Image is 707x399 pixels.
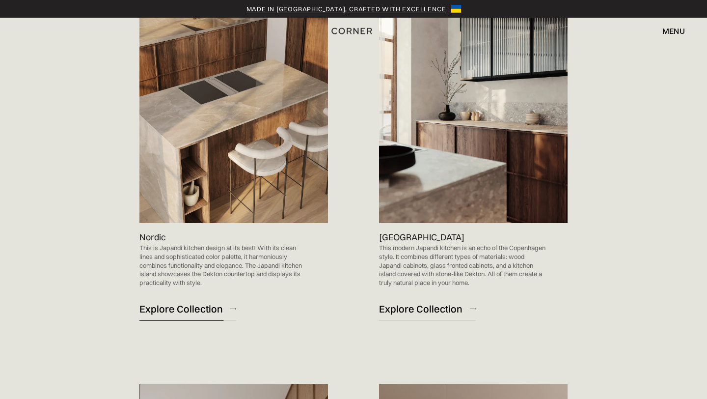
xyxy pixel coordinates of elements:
div: menu [662,27,685,35]
a: Made in [GEOGRAPHIC_DATA], crafted with excellence [246,4,446,14]
div: menu [653,23,685,39]
div: Explore Collection [139,302,223,315]
div: Explore Collection [379,302,462,315]
p: [GEOGRAPHIC_DATA] [379,230,464,244]
a: Explore Collection [139,297,236,321]
p: Nordic [139,230,166,244]
a: Explore Collection [379,297,476,321]
p: This modern Japandi kitchen is an echo of the Copenhagen style. It combines different types of ma... [379,244,548,287]
p: This is Japandi kitchen design at its best! With its clean lines and sophisticated color palette,... [139,244,308,287]
a: home [324,25,383,37]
